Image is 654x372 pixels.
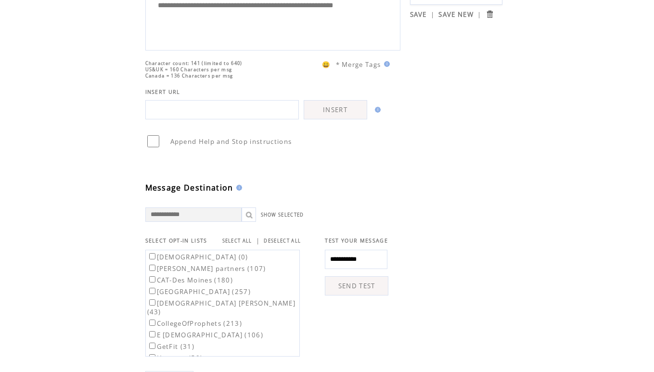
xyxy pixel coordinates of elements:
[438,10,474,19] a: SAVE NEW
[322,60,331,69] span: 😀
[147,253,248,261] label: [DEMOGRAPHIC_DATA] (0)
[147,319,243,328] label: CollegeOfProphets (213)
[149,288,155,294] input: [GEOGRAPHIC_DATA] (257)
[431,10,435,19] span: |
[304,100,367,119] a: INSERT
[372,107,381,113] img: help.gif
[145,60,243,66] span: Character count: 141 (limited to 640)
[147,354,203,362] label: Houston (50)
[477,10,481,19] span: |
[145,237,207,244] span: SELECT OPT-IN LISTS
[149,320,155,326] input: CollegeOfProphets (213)
[149,253,155,259] input: [DEMOGRAPHIC_DATA] (0)
[147,342,195,351] label: GetFit (31)
[147,299,296,316] label: [DEMOGRAPHIC_DATA] [PERSON_NAME] (43)
[149,276,155,282] input: CAT-Des Moines (180)
[145,73,233,79] span: Canada = 136 Characters per msg
[147,287,251,296] label: [GEOGRAPHIC_DATA] (257)
[147,264,266,273] label: [PERSON_NAME] partners (107)
[233,185,242,191] img: help.gif
[381,61,390,67] img: help.gif
[170,137,292,146] span: Append Help and Stop instructions
[147,276,233,284] label: CAT-Des Moines (180)
[149,343,155,349] input: GetFit (31)
[261,212,304,218] a: SHOW SELECTED
[336,60,381,69] span: * Merge Tags
[147,331,264,339] label: E [DEMOGRAPHIC_DATA] (106)
[485,10,494,19] input: Submit
[256,236,260,245] span: |
[222,238,252,244] a: SELECT ALL
[149,299,155,306] input: [DEMOGRAPHIC_DATA] [PERSON_NAME] (43)
[264,238,301,244] a: DESELECT ALL
[149,265,155,271] input: [PERSON_NAME] partners (107)
[410,10,427,19] a: SAVE
[145,89,180,95] span: INSERT URL
[325,276,388,295] a: SEND TEST
[145,66,232,73] span: US&UK = 160 Characters per msg
[145,182,233,193] span: Message Destination
[325,237,388,244] span: TEST YOUR MESSAGE
[149,331,155,337] input: E [DEMOGRAPHIC_DATA] (106)
[149,354,155,360] input: Houston (50)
